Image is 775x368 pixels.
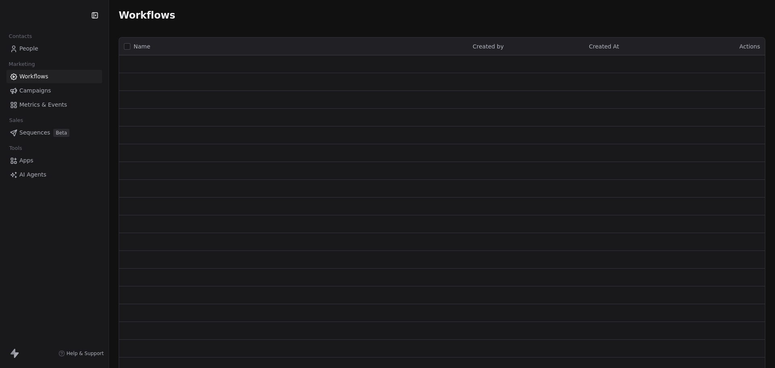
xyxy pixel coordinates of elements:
a: Metrics & Events [6,98,102,111]
span: Sequences [19,128,50,137]
span: Workflows [119,10,175,21]
a: SequencesBeta [6,126,102,139]
span: Marketing [5,58,38,70]
span: Created by [473,43,504,50]
span: Created At [589,43,619,50]
span: Metrics & Events [19,101,67,109]
span: Beta [53,129,69,137]
span: Campaigns [19,86,51,95]
a: Workflows [6,70,102,83]
a: People [6,42,102,55]
span: Workflows [19,72,48,81]
span: Help & Support [67,350,104,357]
span: People [19,44,38,53]
span: Actions [739,43,760,50]
span: Tools [6,142,25,154]
span: Name [134,42,150,51]
a: Campaigns [6,84,102,97]
span: Apps [19,156,34,165]
span: Sales [6,114,27,126]
span: AI Agents [19,170,46,179]
a: Apps [6,154,102,167]
a: Help & Support [59,350,104,357]
a: AI Agents [6,168,102,181]
span: Contacts [5,30,36,42]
